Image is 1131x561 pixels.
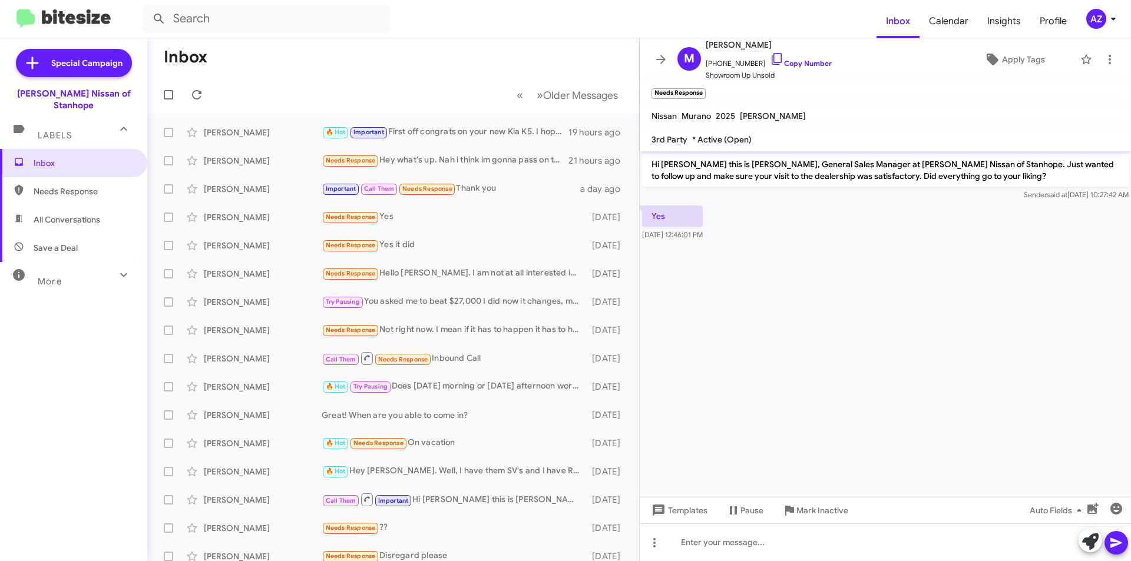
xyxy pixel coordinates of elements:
[204,296,322,308] div: [PERSON_NAME]
[353,128,384,136] span: Important
[204,240,322,251] div: [PERSON_NAME]
[322,380,586,393] div: Does [DATE] morning or [DATE] afternoon work for you?
[364,185,395,192] span: Call Them
[586,409,630,421] div: [DATE]
[326,157,376,164] span: Needs Response
[34,242,78,254] span: Save a Deal
[322,351,586,366] div: Inbound Call
[510,83,625,107] nav: Page navigation example
[586,466,630,477] div: [DATE]
[652,134,687,145] span: 3rd Party
[586,211,630,223] div: [DATE]
[652,111,677,121] span: Nissan
[1086,9,1106,29] div: AZ
[322,295,586,308] div: You asked me to beat $27,000 I did now it changes, my offer stands as previously mentioned, if an...
[586,240,630,251] div: [DATE]
[326,497,356,504] span: Call Them
[652,88,706,99] small: Needs Response
[706,69,832,81] span: Showroom Up Unsold
[326,326,376,334] span: Needs Response
[326,356,356,363] span: Call Them
[692,134,752,145] span: * Active (Open)
[164,48,207,67] h1: Inbox
[326,270,376,277] span: Needs Response
[1076,9,1118,29] button: AZ
[684,49,695,68] span: M
[543,89,618,102] span: Older Messages
[378,497,409,504] span: Important
[740,500,763,521] span: Pause
[402,185,452,192] span: Needs Response
[34,157,134,169] span: Inbox
[1030,4,1076,38] a: Profile
[920,4,978,38] a: Calendar
[204,381,322,393] div: [PERSON_NAME]
[717,500,773,521] button: Pause
[716,111,735,121] span: 2025
[322,409,586,421] div: Great! When are you able to come in?
[204,466,322,477] div: [PERSON_NAME]
[682,111,711,121] span: Murano
[1047,190,1067,199] span: said at
[322,436,586,450] div: On vacation
[640,500,717,521] button: Templates
[642,230,703,239] span: [DATE] 12:46:01 PM
[642,205,703,227] p: Yes
[326,467,346,475] span: 🔥 Hot
[326,439,346,447] span: 🔥 Hot
[586,381,630,393] div: [DATE]
[326,552,376,560] span: Needs Response
[353,383,388,390] span: Try Pausing
[326,185,356,192] span: Important
[326,298,360,306] span: Try Pausing
[954,49,1074,70] button: Apply Tags
[586,296,630,308] div: [DATE]
[1030,500,1086,521] span: Auto Fields
[510,83,530,107] button: Previous
[204,155,322,167] div: [PERSON_NAME]
[322,521,586,535] div: ??
[143,5,390,33] input: Search
[770,59,832,68] a: Copy Number
[586,522,630,534] div: [DATE]
[378,356,428,363] span: Needs Response
[204,127,322,138] div: [PERSON_NAME]
[204,353,322,364] div: [PERSON_NAME]
[586,437,630,449] div: [DATE]
[322,210,586,224] div: Yes
[1024,190,1129,199] span: Sender [DATE] 10:27:42 AM
[642,154,1129,187] p: Hi [PERSON_NAME] this is [PERSON_NAME], General Sales Manager at [PERSON_NAME] Nissan of Stanhope...
[978,4,1030,38] a: Insights
[322,238,586,252] div: Yes it did
[322,492,586,507] div: Hi [PERSON_NAME] this is [PERSON_NAME] at [PERSON_NAME] Nissan of Stanhope. Just wanted to follow...
[530,83,625,107] button: Next
[38,276,62,287] span: More
[1020,500,1096,521] button: Auto Fields
[204,437,322,449] div: [PERSON_NAME]
[326,128,346,136] span: 🔥 Hot
[740,111,806,121] span: [PERSON_NAME]
[568,155,630,167] div: 21 hours ago
[326,241,376,249] span: Needs Response
[322,323,586,337] div: Not right now. I mean if it has to happen it has to happen.
[353,439,404,447] span: Needs Response
[34,185,134,197] span: Needs Response
[773,500,858,521] button: Mark Inactive
[706,38,832,52] span: [PERSON_NAME]
[322,464,586,478] div: Hey [PERSON_NAME]. Well, I have them SV's and I have Rock Creeks here, available and ready to go....
[204,211,322,223] div: [PERSON_NAME]
[568,127,630,138] div: 19 hours ago
[649,500,707,521] span: Templates
[34,214,100,225] span: All Conversations
[1002,49,1045,70] span: Apply Tags
[204,268,322,280] div: [PERSON_NAME]
[586,268,630,280] div: [DATE]
[877,4,920,38] a: Inbox
[796,500,848,521] span: Mark Inactive
[204,494,322,506] div: [PERSON_NAME]
[586,494,630,506] div: [DATE]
